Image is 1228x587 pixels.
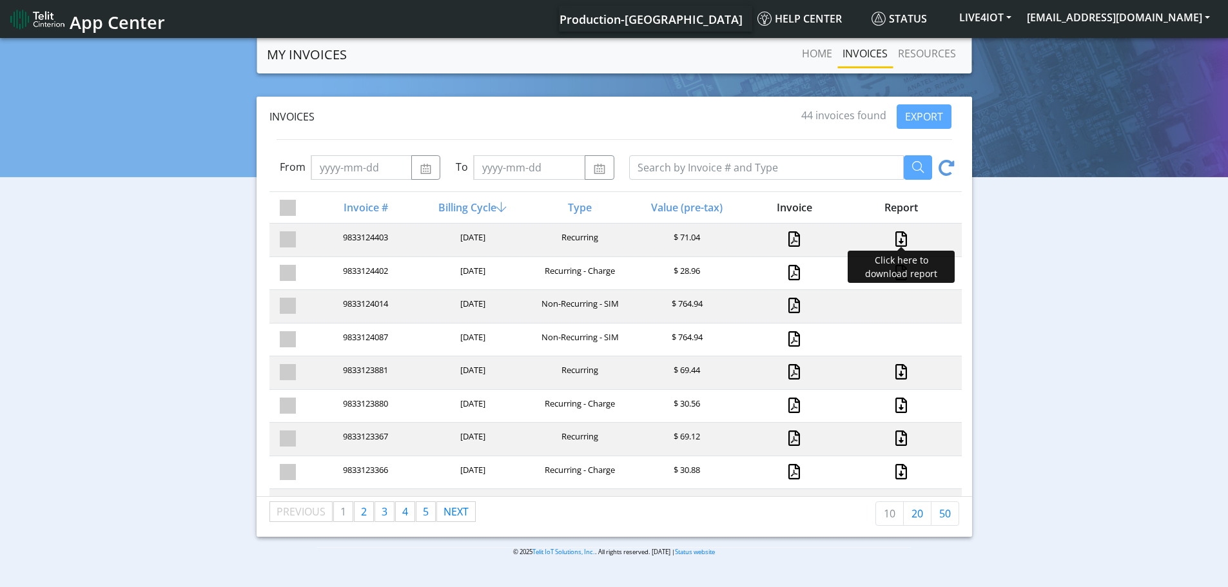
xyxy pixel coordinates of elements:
[632,265,739,282] div: $ 28.96
[269,501,476,522] ul: Pagination
[872,12,886,26] img: status.svg
[418,298,525,315] div: [DATE]
[848,251,955,283] div: Click here to download report
[897,104,951,129] button: EXPORT
[418,200,525,215] div: Billing Cycle
[420,164,432,174] img: calendar.svg
[311,298,418,315] div: 9833124014
[525,231,632,249] div: Recurring
[525,331,632,349] div: Non-Recurring - SIM
[280,159,306,175] label: From
[903,501,931,526] a: 20
[418,430,525,448] div: [DATE]
[418,265,525,282] div: [DATE]
[277,505,326,519] span: Previous
[837,41,893,66] a: INVOICES
[311,155,412,180] input: yyyy-mm-dd
[311,430,418,448] div: 9833123367
[525,200,632,215] div: Type
[866,6,951,32] a: Status
[269,110,315,124] span: Invoices
[311,200,418,215] div: Invoice #
[423,505,429,519] span: 5
[525,265,632,282] div: Recurring - Charge
[739,200,846,215] div: Invoice
[801,108,886,122] span: 44 invoices found
[632,331,739,349] div: $ 764.94
[525,398,632,415] div: Recurring - Charge
[951,6,1019,29] button: LIVE4IOT
[632,298,739,315] div: $ 764.94
[311,231,418,249] div: 9833124403
[382,505,387,519] span: 3
[752,6,866,32] a: Help center
[473,155,585,180] input: yyyy-mm-dd
[632,200,739,215] div: Value (pre-tax)
[418,331,525,349] div: [DATE]
[532,548,595,556] a: Telit IoT Solutions, Inc.
[593,164,605,174] img: calendar.svg
[632,398,739,415] div: $ 30.56
[311,331,418,349] div: 9833124087
[437,502,475,521] a: Next page
[361,505,367,519] span: 2
[456,159,468,175] label: To
[757,12,772,26] img: knowledge.svg
[560,12,743,27] span: Production-[GEOGRAPHIC_DATA]
[418,464,525,481] div: [DATE]
[893,41,961,66] a: RESOURCES
[846,200,953,215] div: Report
[418,364,525,381] div: [DATE]
[311,265,418,282] div: 9833124402
[525,430,632,448] div: Recurring
[632,364,739,381] div: $ 69.44
[525,364,632,381] div: Recurring
[629,155,904,180] input: Search by Invoice # and Type
[311,364,418,381] div: 9833123881
[317,547,911,557] p: © 2025 . All rights reserved. [DATE] |
[267,42,347,68] a: MY INVOICES
[10,5,163,33] a: App Center
[402,505,408,519] span: 4
[418,231,525,249] div: [DATE]
[311,398,418,415] div: 9833123880
[931,501,959,526] a: 50
[675,548,715,556] a: Status website
[797,41,837,66] a: Home
[525,298,632,315] div: Non-Recurring - SIM
[872,12,927,26] span: Status
[632,430,739,448] div: $ 69.12
[757,12,842,26] span: Help center
[525,464,632,481] div: Recurring - Charge
[632,464,739,481] div: $ 30.88
[70,10,165,34] span: App Center
[1019,6,1218,29] button: [EMAIL_ADDRESS][DOMAIN_NAME]
[418,398,525,415] div: [DATE]
[340,505,346,519] span: 1
[632,231,739,249] div: $ 71.04
[10,9,64,30] img: logo-telit-cinterion-gw-new.png
[311,464,418,481] div: 9833123366
[559,6,742,32] a: Your current platform instance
